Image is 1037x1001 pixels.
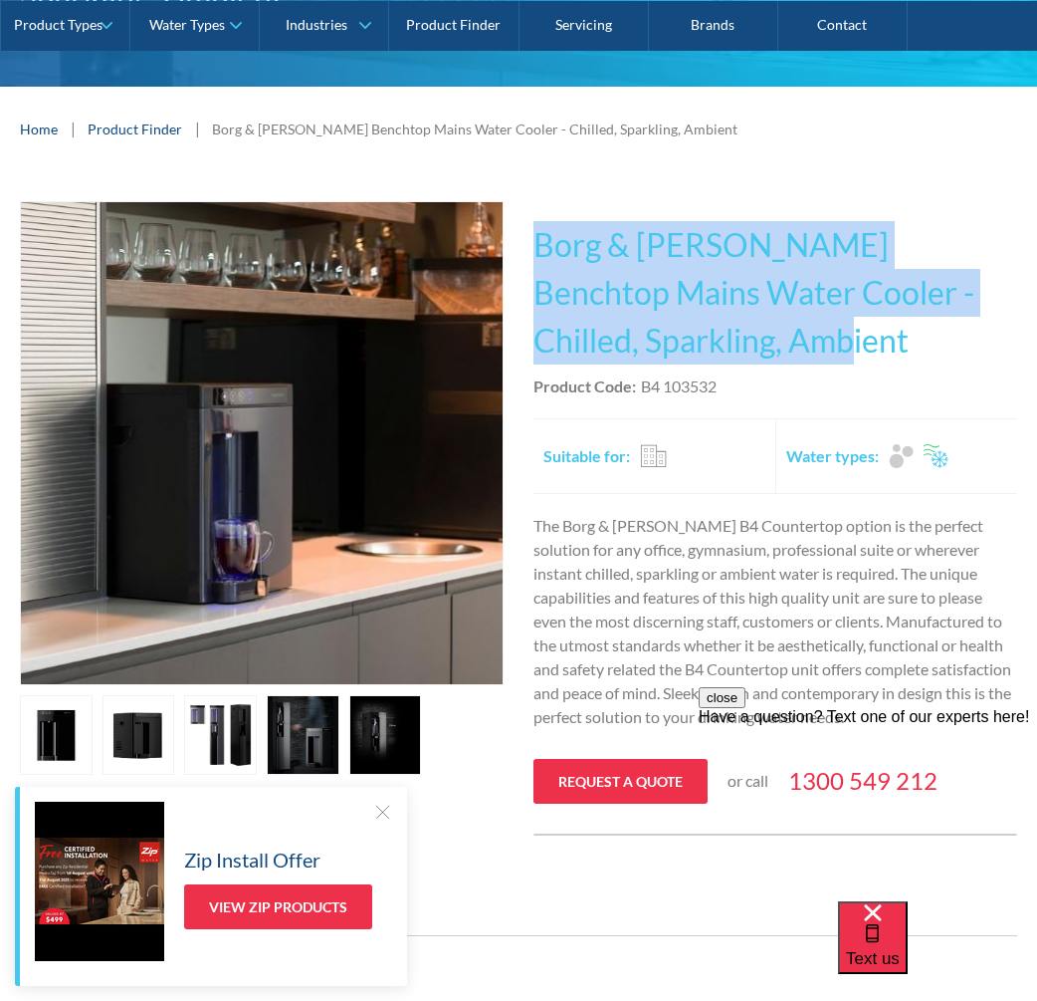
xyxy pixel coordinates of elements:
[149,16,225,33] div: Water Types
[286,16,347,33] div: Industries
[20,119,58,139] a: Home
[184,695,257,775] a: open lightbox
[543,444,630,468] h2: Suitable for:
[267,695,339,775] a: open lightbox
[35,802,164,961] img: Zip Install Offer
[184,845,320,875] h5: Zip Install Offer
[68,117,78,140] div: |
[184,884,372,929] a: View Zip Products
[20,695,93,775] a: open lightbox
[88,119,182,139] a: Product Finder
[20,201,504,685] a: open lightbox
[533,376,636,395] strong: Product Code:
[14,16,103,33] div: Product Types
[21,202,503,684] img: Borg & Overstrom Benchtop Mains Water Cooler - Chilled, Sparkling, Ambient
[533,221,1017,365] h1: Borg & [PERSON_NAME] Benchtop Mains Water Cooler - Chilled, Sparkling, Ambient
[786,444,879,468] h2: Water types:
[212,119,737,139] div: Borg & [PERSON_NAME] Benchtop Mains Water Cooler - Chilled, Sparkling, Ambient
[699,687,1037,926] iframe: podium webchat widget prompt
[192,117,202,140] div: |
[349,695,422,775] a: open lightbox
[103,695,175,775] a: open lightbox
[533,759,708,804] a: Request a quote
[641,375,717,398] div: B4 103532
[838,901,1037,1001] iframe: podium webchat widget bubble
[533,514,1017,729] p: The Borg & [PERSON_NAME] B4 Countertop option is the perfect solution for any office, gymnasium, ...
